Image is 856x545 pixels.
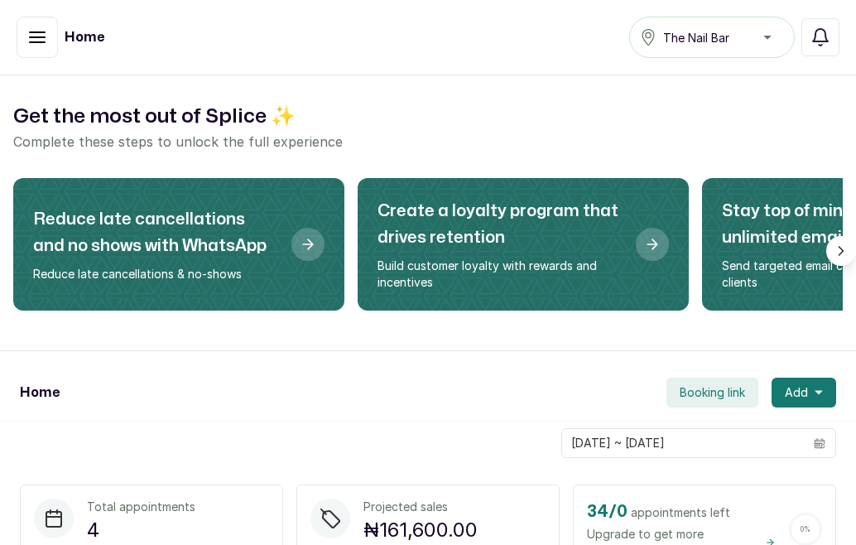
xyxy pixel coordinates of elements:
[378,198,623,251] h2: Create a loyalty program that drives retention
[801,526,810,533] span: 0 %
[562,429,804,457] input: Select date
[814,437,825,449] svg: calendar
[378,258,623,291] p: Build customer loyalty with rewards and incentives
[785,384,808,401] span: Add
[772,378,836,408] button: Add
[33,266,278,282] p: Reduce late cancellations & no-shows
[65,27,104,47] h1: Home
[629,17,795,58] button: The Nail Bar
[13,132,843,152] p: Complete these steps to unlock the full experience
[87,515,195,545] p: 4
[666,378,758,408] button: Booking link
[680,384,745,401] span: Booking link
[13,178,344,311] div: Reduce late cancellations and no shows with WhatsApp
[87,499,195,515] p: Total appointments
[631,504,730,521] span: appointments left
[20,383,60,403] h1: Home
[663,29,729,46] span: The Nail Bar
[358,178,689,311] div: Create a loyalty program that drives retention
[363,515,478,545] p: ₦161,600.00
[587,499,628,525] h2: 34 / 0
[33,206,278,259] h2: Reduce late cancellations and no shows with WhatsApp
[13,102,843,132] h2: Get the most out of Splice ✨
[363,499,478,515] p: Projected sales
